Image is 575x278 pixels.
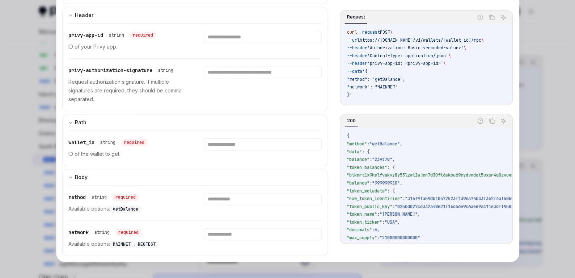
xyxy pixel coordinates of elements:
div: wallet_id [68,138,147,147]
div: Header [75,11,93,20]
span: "method": "getBalance", [347,76,405,82]
span: "token_balances" [347,165,387,170]
div: method [68,193,139,202]
span: : [367,141,369,147]
span: privy-authorization-signature [68,67,152,74]
span: : [372,227,375,233]
span: --data [347,69,362,74]
span: --header [347,45,367,51]
button: Report incorrect code [475,13,485,22]
span: , [377,227,380,233]
div: Path [75,118,86,127]
span: , [400,141,402,147]
span: "token_metadata" [347,188,387,194]
span: "method" [347,141,367,147]
button: Ask AI [499,13,508,22]
button: Copy the contents from the code block [487,13,496,22]
p: ID of your Privy app. [68,42,186,51]
span: "btknrt1x9helfvakyz8y53lzwt2wjen7d30ft6skpu69eydvndqt5uxsr4q0zvugn" [347,172,516,178]
span: , [392,157,395,162]
span: --header [347,61,367,66]
span: : { [387,188,395,194]
p: Available options: [68,204,186,213]
span: : [382,219,385,225]
span: "316f9fa59db10472523f1396a74b33f362f4af50b079a2e48d64da05d38680ea" [405,196,572,202]
span: \ [463,45,466,51]
p: Available options: , [68,240,186,248]
span: "token_public_key" [347,204,392,209]
div: privy-authorization-signature [68,66,176,75]
button: Ask AI [499,116,508,126]
span: "[PERSON_NAME]" [380,211,418,217]
span: \ [390,29,392,35]
span: method [68,194,86,200]
span: "network": "MAINNET" [347,84,397,90]
div: required [121,139,147,146]
span: curl [347,29,357,35]
div: required [130,32,156,39]
span: "239170" [372,157,392,162]
span: --request [357,29,380,35]
span: : [402,196,405,202]
span: --url [347,37,359,43]
span: --header [347,53,367,59]
span: privy-app-id [68,32,103,38]
span: \ [443,61,445,66]
span: "raw_token_identifier" [347,196,402,202]
span: : [392,204,395,209]
p: Request authorization signature. If multiple signatures are required, they should be comma separa... [68,78,186,104]
div: network [68,228,141,237]
span: \ [481,37,483,43]
span: "token_name" [347,211,377,217]
span: https://[DOMAIN_NAME]/v1/wallets/{wallet_id}/rpc [359,37,481,43]
span: "USA" [385,219,397,225]
span: "data" [347,149,362,155]
span: "max_supply" [347,235,377,241]
button: expand input section [62,169,328,185]
button: Copy the contents from the code block [487,116,496,126]
span: "999999910" [372,180,400,186]
span: "025bd027cd332a40e21f16cb6e9c6aee9ac11e3dff9508081b64fa8b27658b18b6" [395,204,567,209]
div: Body [75,173,88,182]
span: , [400,180,402,186]
span: POST [380,29,390,35]
span: } [347,243,349,249]
span: 6 [375,227,377,233]
span: \ [448,53,451,59]
span: 'Authorization: Basic <encoded-value>' [367,45,463,51]
button: expand input section [62,7,328,23]
span: "balance" [347,157,369,162]
div: privy-app-id [68,31,156,40]
span: : [377,235,380,241]
span: wallet_id [68,139,94,146]
span: '{ [362,69,367,74]
span: : { [387,165,395,170]
button: Report incorrect code [475,116,485,126]
span: "token_ticker" [347,219,382,225]
span: "21000000000000" [380,235,420,241]
button: expand input section [62,114,328,130]
div: 200 [344,116,358,125]
div: required [115,229,141,236]
span: : [369,157,372,162]
span: "balance" [347,180,369,186]
span: "decimals" [347,227,372,233]
span: , [397,219,400,225]
span: : [377,211,380,217]
span: REGTEST [138,241,156,247]
span: "getBalance" [369,141,400,147]
span: getBalance [113,206,138,212]
div: required [113,194,139,201]
span: network [68,229,89,236]
div: Request [344,13,367,21]
span: : { [362,149,369,155]
span: MAINNET [113,241,131,247]
span: 'privy-app-id: <privy-app-id>' [367,61,443,66]
span: { [347,133,349,139]
p: ID of the wallet to get. [68,150,186,158]
span: , [418,211,420,217]
span: }' [347,92,352,98]
span: : [369,180,372,186]
span: 'Content-Type: application/json' [367,53,448,59]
